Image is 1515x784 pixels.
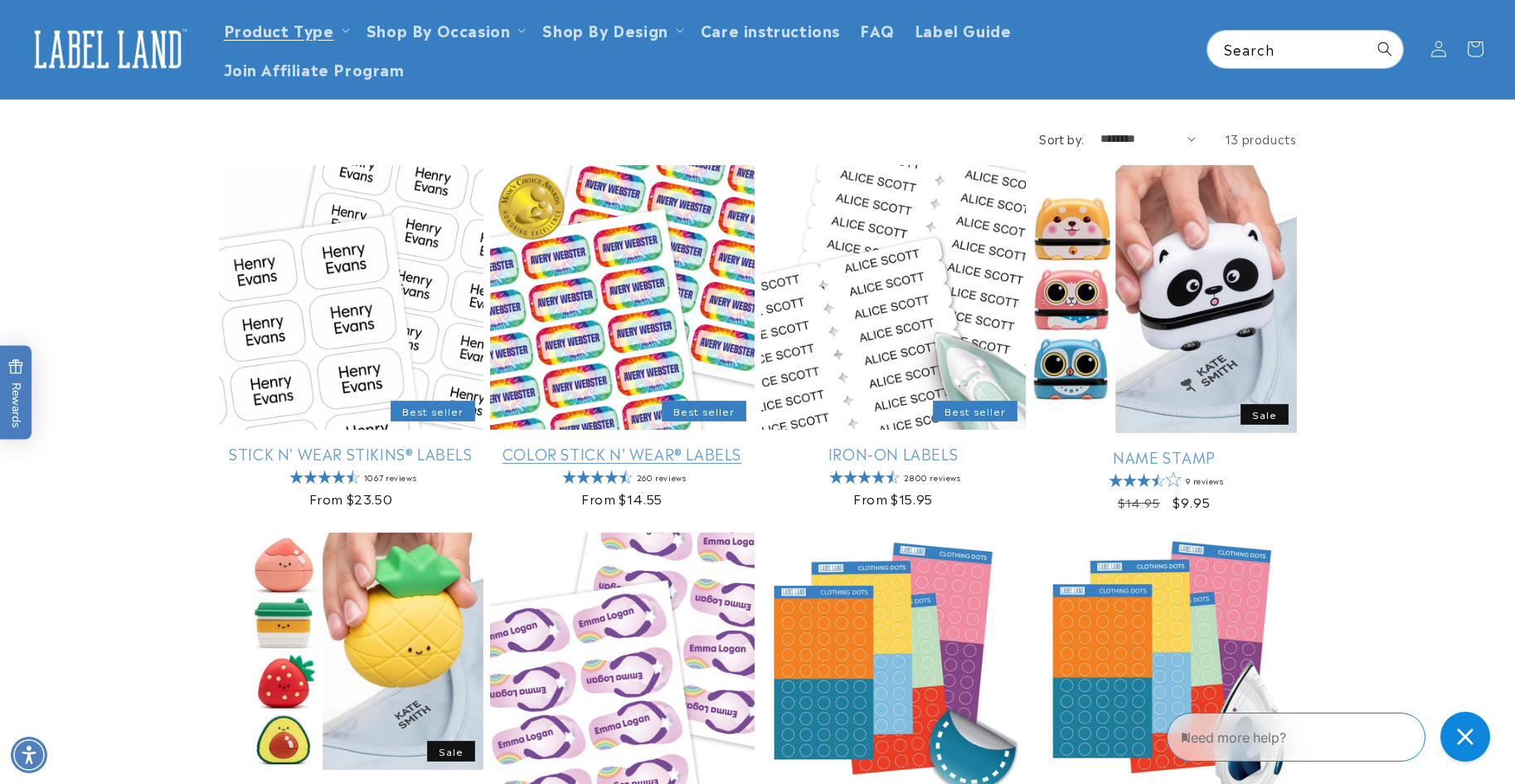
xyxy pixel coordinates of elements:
span: FAQ [860,20,895,39]
span: Join Affiliate Program [224,59,405,78]
iframe: Sign Up via Text for Offers [13,651,210,701]
button: Search [1367,31,1403,67]
span: Care instructions [701,20,840,39]
summary: Product Type [214,10,357,49]
a: Product Type [224,18,334,41]
a: Label Guide [905,10,1022,49]
a: Label Land [19,17,197,81]
label: Sort by: [1039,130,1084,147]
summary: Shop By Design [532,10,690,49]
span: Label Guide [915,20,1012,39]
a: Color Stick N' Wear® Labels [490,444,755,463]
span: Shop By Occasion [367,20,511,39]
a: FAQ [850,10,905,49]
span: 13 products [1225,130,1297,147]
a: Name Stamp [1032,447,1297,466]
a: Shop By Design [542,18,668,41]
a: Care instructions [691,10,850,49]
img: Label Land [25,23,191,75]
span: Rewards [8,358,24,427]
a: Stick N' Wear Stikins® Labels [219,444,483,463]
a: Iron-On Labels [761,444,1026,463]
a: Join Affiliate Program [214,49,415,88]
iframe: Gorgias Floating Chat [1167,706,1498,767]
div: Accessibility Menu [11,737,47,773]
summary: Shop By Occasion [357,10,533,49]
